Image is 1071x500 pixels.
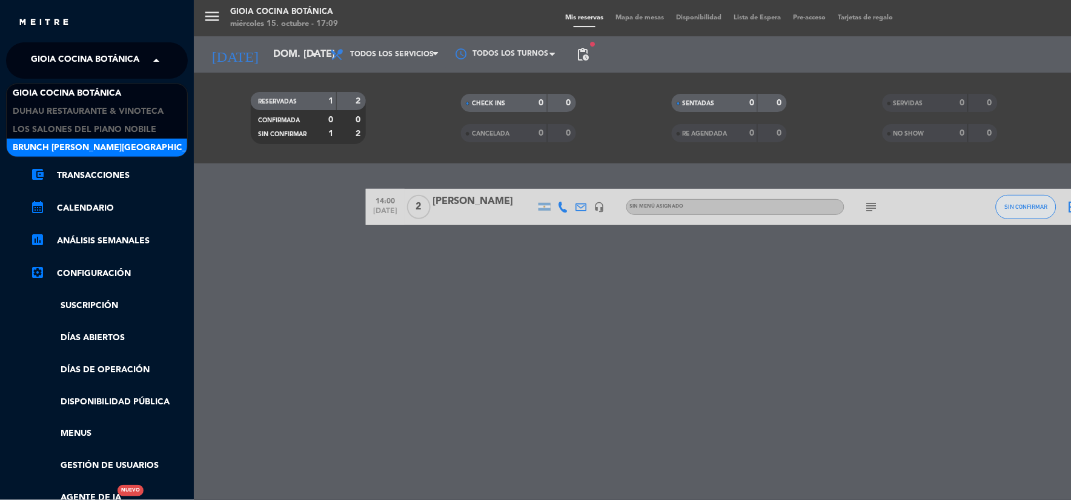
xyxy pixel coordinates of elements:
[30,363,188,377] a: Días de Operación
[18,18,70,27] img: MEITRE
[30,395,188,409] a: Disponibilidad pública
[30,201,188,215] a: calendar_monthCalendario
[30,200,45,214] i: calendar_month
[13,123,156,137] span: Los Salones del Piano Nobile
[13,87,121,100] span: Gioia Cocina Botánica
[118,485,144,496] div: Nuevo
[30,167,45,182] i: account_balance_wallet
[30,299,188,313] a: Suscripción
[30,234,188,248] a: assessmentANÁLISIS SEMANALES
[30,331,188,345] a: Días abiertos
[30,266,188,281] a: Configuración
[30,459,188,473] a: Gestión de usuarios
[30,168,188,183] a: account_balance_walletTransacciones
[30,265,45,280] i: settings_applications
[30,232,45,247] i: assessment
[31,48,139,73] span: Gioia Cocina Botánica
[30,427,188,441] a: Menus
[13,105,164,119] span: Duhau Restaurante & Vinoteca
[13,141,282,155] span: Brunch [PERSON_NAME][GEOGRAPHIC_DATA][PERSON_NAME]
